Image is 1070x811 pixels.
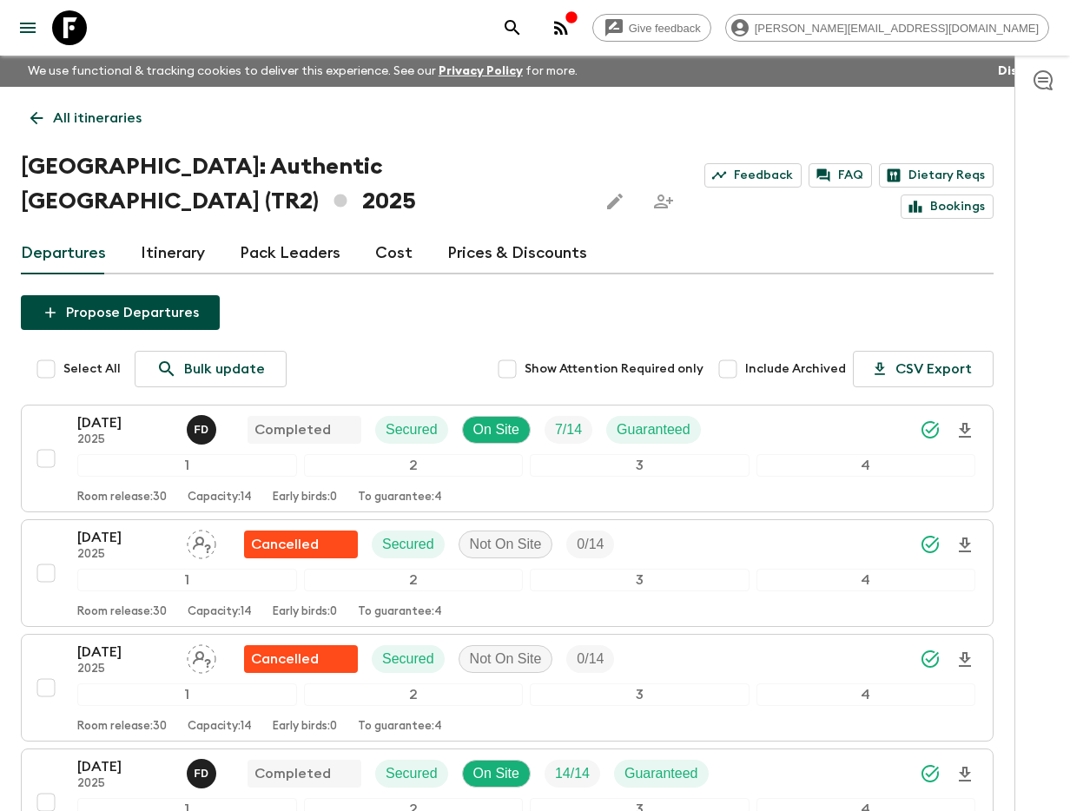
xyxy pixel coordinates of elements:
span: Show Attention Required only [525,360,703,378]
p: All itineraries [53,108,142,129]
div: 2 [304,683,524,706]
p: Guaranteed [624,763,698,784]
p: Capacity: 14 [188,491,252,504]
a: FAQ [809,163,872,188]
a: Pack Leaders [240,233,340,274]
div: Trip Fill [545,760,600,788]
div: On Site [462,760,531,788]
div: 4 [756,454,976,477]
a: Feedback [704,163,802,188]
p: Not On Site [470,534,542,555]
div: Secured [375,760,448,788]
p: Room release: 30 [77,720,167,734]
button: Dismiss [994,59,1049,83]
p: To guarantee: 4 [358,605,442,619]
button: [DATE]2025Assign pack leaderFlash Pack cancellationSecuredNot On SiteTrip Fill1234Room release:30... [21,519,994,627]
span: Assign pack leader [187,535,216,549]
p: 2025 [77,433,173,447]
span: Give feedback [619,22,710,35]
svg: Synced Successfully [920,763,941,784]
div: Trip Fill [545,416,592,444]
div: Flash Pack cancellation [244,531,358,558]
p: Secured [382,534,434,555]
p: [DATE] [77,756,173,777]
p: Secured [386,763,438,784]
a: Prices & Discounts [447,233,587,274]
div: Trip Fill [566,531,614,558]
span: Select All [63,360,121,378]
a: Itinerary [141,233,205,274]
div: Not On Site [459,531,553,558]
div: 2 [304,454,524,477]
p: 0 / 14 [577,649,604,669]
p: 14 / 14 [555,763,590,784]
p: Early birds: 0 [273,605,337,619]
div: 3 [530,683,750,706]
div: Secured [372,531,445,558]
p: [DATE] [77,527,173,548]
p: 2025 [77,663,173,676]
button: [DATE]2025Fatih DeveliCompletedSecuredOn SiteTrip FillGuaranteed1234Room release:30Capacity:14Ear... [21,405,994,512]
a: Dietary Reqs [879,163,994,188]
p: 7 / 14 [555,419,582,440]
h1: [GEOGRAPHIC_DATA]: Authentic [GEOGRAPHIC_DATA] (TR2) 2025 [21,149,584,219]
p: Completed [254,763,331,784]
div: 1 [77,454,297,477]
div: 4 [756,683,976,706]
p: 2025 [77,777,173,791]
button: [DATE]2025Assign pack leaderFlash Pack cancellationSecuredNot On SiteTrip Fill1234Room release:30... [21,634,994,742]
p: [DATE] [77,412,173,433]
button: search adventures [495,10,530,45]
p: Room release: 30 [77,605,167,619]
p: Early birds: 0 [273,720,337,734]
button: menu [10,10,45,45]
a: Cost [375,233,413,274]
p: Completed [254,419,331,440]
p: On Site [473,419,519,440]
div: On Site [462,416,531,444]
svg: Synced Successfully [920,419,941,440]
p: Not On Site [470,649,542,669]
a: Give feedback [592,14,711,42]
p: Capacity: 14 [188,605,252,619]
svg: Synced Successfully [920,649,941,669]
p: Bulk update [184,359,265,379]
svg: Download Onboarding [954,649,975,670]
div: 3 [530,569,750,591]
p: We use functional & tracking cookies to deliver this experience. See our for more. [21,56,585,87]
p: 0 / 14 [577,534,604,555]
p: Capacity: 14 [188,720,252,734]
span: Fatih Develi [187,764,220,778]
p: Early birds: 0 [273,491,337,504]
a: Privacy Policy [439,65,523,77]
span: Assign pack leader [187,649,216,663]
div: Not On Site [459,645,553,673]
a: Departures [21,233,106,274]
a: All itineraries [21,101,151,135]
p: To guarantee: 4 [358,720,442,734]
p: Cancelled [251,534,319,555]
span: Share this itinerary [646,184,681,219]
p: 2025 [77,548,173,562]
div: Secured [372,645,445,673]
div: 2 [304,569,524,591]
p: Cancelled [251,649,319,669]
div: 1 [77,683,297,706]
button: CSV Export [853,351,994,387]
button: Propose Departures [21,295,220,330]
span: Fatih Develi [187,420,220,434]
div: Secured [375,416,448,444]
div: 3 [530,454,750,477]
p: On Site [473,763,519,784]
a: Bulk update [135,351,287,387]
div: 1 [77,569,297,591]
div: 4 [756,569,976,591]
p: Guaranteed [617,419,690,440]
span: [PERSON_NAME][EMAIL_ADDRESS][DOMAIN_NAME] [745,22,1048,35]
svg: Download Onboarding [954,764,975,785]
p: Secured [386,419,438,440]
p: To guarantee: 4 [358,491,442,504]
p: Secured [382,649,434,669]
p: Room release: 30 [77,491,167,504]
svg: Synced Successfully [920,534,941,555]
